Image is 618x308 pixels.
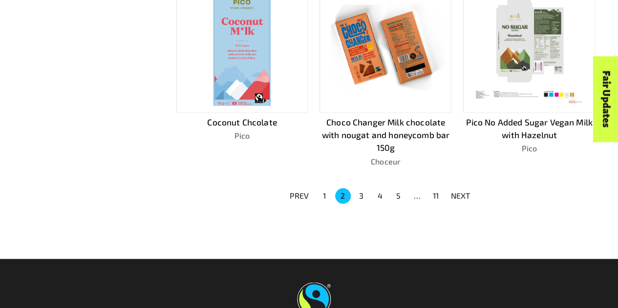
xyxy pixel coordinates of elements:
[391,188,406,204] button: Go to page 5
[317,188,332,204] button: Go to page 1
[320,156,451,167] p: Choceur
[176,116,308,129] p: Coconut Chcolate
[409,190,425,202] div: …
[451,190,470,202] p: NEXT
[176,130,308,142] p: Pico
[445,187,476,205] button: NEXT
[284,187,476,205] nav: pagination navigation
[463,143,595,154] p: Pico
[335,188,351,204] button: page 2
[290,190,309,202] p: PREV
[320,116,451,154] p: Choco Changer Milk chocolate with nougat and honeycomb bar 150g
[354,188,369,204] button: Go to page 3
[284,187,315,205] button: PREV
[463,116,595,142] p: Pico No Added Sugar Vegan Milk with Hazelnut
[372,188,388,204] button: Go to page 4
[428,188,444,204] button: Go to page 11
